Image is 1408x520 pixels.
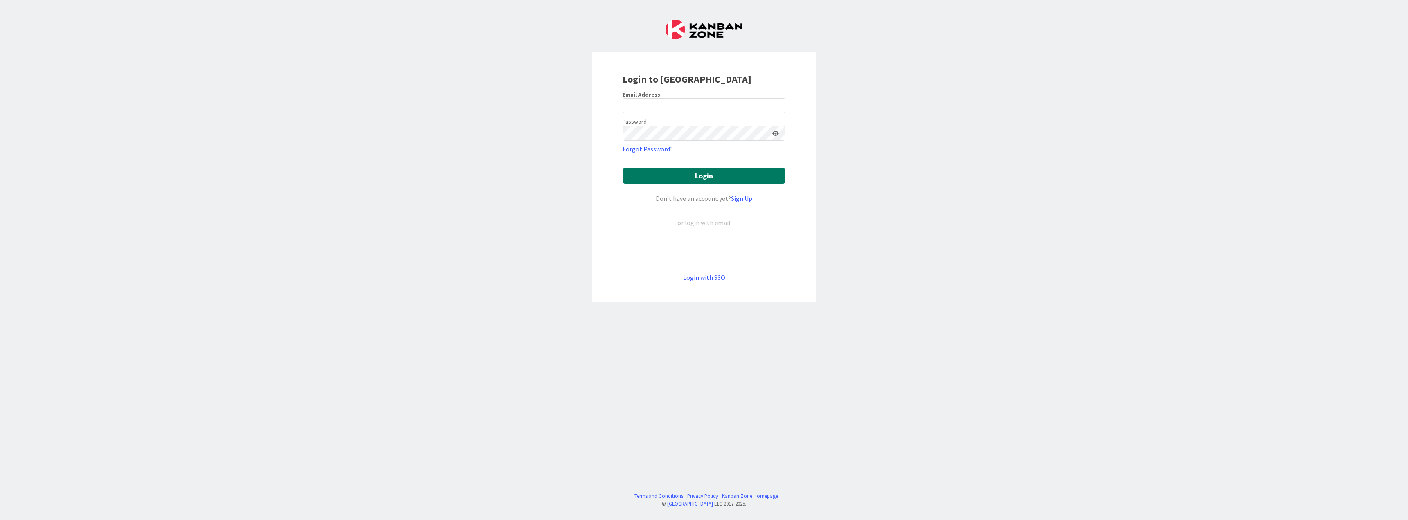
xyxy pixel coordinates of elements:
[630,500,778,508] div: © LLC 2017- 2025 .
[666,20,742,39] img: Kanban Zone
[623,117,647,126] label: Password
[722,492,778,500] a: Kanban Zone Homepage
[687,492,718,500] a: Privacy Policy
[675,218,733,227] div: or login with email
[683,273,725,281] a: Login with SSO
[623,168,785,184] button: Login
[623,144,673,154] a: Forgot Password?
[634,492,683,500] a: Terms and Conditions
[667,500,713,507] a: [GEOGRAPHIC_DATA]
[618,241,790,259] iframe: Sign in with Google Button
[623,73,751,86] b: Login to [GEOGRAPHIC_DATA]
[731,194,752,203] a: Sign Up
[623,91,660,98] label: Email Address
[623,194,785,203] div: Don’t have an account yet?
